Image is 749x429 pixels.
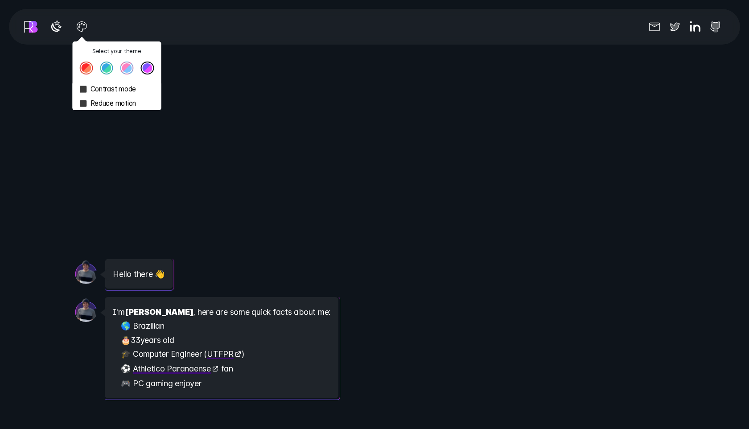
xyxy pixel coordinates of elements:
li: 🌎 Brazilian [121,319,322,333]
div: I'm , here are some quick facts about me: [105,297,338,398]
img: A smiley Renato [74,260,98,284]
li: ⚽ fan [121,362,322,376]
img: A smiley Renato [74,298,98,322]
strong: [PERSON_NAME] [125,307,193,317]
a: Athletico Paranaense [132,364,220,373]
div: Hello there 👋 [105,259,173,289]
li: 🎂 33 years old [121,333,322,347]
li: 🎮 PC gaming enjoyer [121,376,322,390]
a: UTFPR [206,349,243,359]
li: 🎓 Computer Engineer ( ) [121,347,322,362]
